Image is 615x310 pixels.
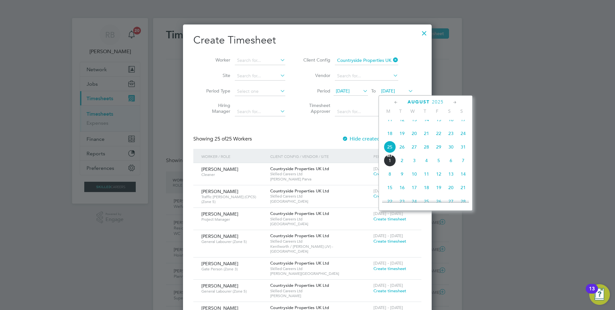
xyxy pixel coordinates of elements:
span: 2025 [432,99,444,105]
input: Search for... [335,72,398,81]
span: Countryside Properties UK Ltd [270,233,329,238]
span: 21 [457,181,469,194]
span: 18 [420,181,433,194]
label: Site [201,73,230,78]
span: 15 [384,181,396,194]
span: 19 [396,127,408,140]
span: [GEOGRAPHIC_DATA] [270,199,370,204]
span: 10 [408,168,420,180]
span: [PERSON_NAME] [270,293,370,298]
span: [DATE] - [DATE] [373,283,403,288]
span: [PERSON_NAME] Parva [270,177,370,182]
span: [PERSON_NAME][GEOGRAPHIC_DATA] [270,271,370,276]
span: Traffic [PERSON_NAME] (CPCS) (Zone 5) [201,194,265,204]
span: 28 [420,141,433,153]
label: Vendor [301,73,330,78]
span: T [394,108,407,114]
span: 25 Workers [215,136,252,142]
span: 17 [408,181,420,194]
span: Skilled Careers Ltd [270,288,370,294]
span: 23 [396,195,408,208]
span: [GEOGRAPHIC_DATA] [270,221,370,227]
span: 6 [445,154,457,167]
span: 25 [384,141,396,153]
span: 18 [384,127,396,140]
label: Timesheet Approver [301,102,330,114]
span: Create timesheet [373,288,406,294]
span: 13 [408,113,420,126]
span: 31 [457,141,469,153]
span: [PERSON_NAME] [201,211,238,217]
span: 14 [420,113,433,126]
span: 27 [408,141,420,153]
span: 19 [433,181,445,194]
div: Worker / Role [200,149,269,164]
span: 15 [433,113,445,126]
span: 17 [457,113,469,126]
span: [DATE] - [DATE] [373,260,403,266]
span: Kenilworth / [PERSON_NAME] (JV) - [GEOGRAPHIC_DATA] [270,244,370,254]
span: 13 [445,168,457,180]
span: 16 [445,113,457,126]
span: S [443,108,455,114]
span: [DATE] - [DATE] [373,211,403,216]
span: Countryside Properties UK Ltd [270,211,329,216]
span: 28 [457,195,469,208]
span: [DATE] - [DATE] [373,233,403,238]
div: Period [372,149,415,164]
span: [DATE] - [DATE] [373,166,403,171]
button: Open Resource Center, 13 new notifications [589,284,610,305]
label: Period Type [201,88,230,94]
span: 9 [396,168,408,180]
span: Cleaner [201,172,265,177]
label: Client Config [301,57,330,63]
label: Worker [201,57,230,63]
span: 23 [445,127,457,140]
span: 12 [433,168,445,180]
span: Create timesheet [373,266,406,271]
span: S [455,108,468,114]
span: 24 [408,195,420,208]
span: [PERSON_NAME] [201,189,238,194]
span: 27 [445,195,457,208]
span: T [419,108,431,114]
span: [DATE] - [DATE] [373,188,403,194]
span: Create timesheet [373,193,406,199]
span: M [382,108,394,114]
span: 11 [384,113,396,126]
input: Search for... [235,56,285,65]
span: 25 [420,195,433,208]
span: [DATE] [381,88,395,94]
span: 8 [384,168,396,180]
span: 20 [445,181,457,194]
div: Client Config / Vendor / Site [269,149,372,164]
span: [PERSON_NAME] [201,283,238,289]
h2: Create Timesheet [193,34,421,47]
span: 11 [420,168,433,180]
span: 5 [433,154,445,167]
span: 2 [396,154,408,167]
span: Countryside Properties UK Ltd [270,166,329,171]
span: F [431,108,443,114]
span: 7 [457,154,469,167]
span: 25 of [215,136,226,142]
span: 21 [420,127,433,140]
input: Select one [235,87,285,96]
span: Gate Person (Zone 3) [201,266,265,272]
span: Project Manager [201,217,265,222]
span: 22 [433,127,445,140]
span: August [408,99,430,105]
span: Skilled Careers Ltd [270,171,370,177]
span: 12 [396,113,408,126]
span: 1 [384,154,396,167]
span: 16 [396,181,408,194]
span: Countryside Properties UK Ltd [270,260,329,266]
span: Create timesheet [373,216,406,222]
span: [PERSON_NAME] [201,166,238,172]
span: Skilled Careers Ltd [270,266,370,271]
span: 22 [384,195,396,208]
input: Search for... [335,56,398,65]
input: Search for... [235,107,285,116]
span: Countryside Properties UK Ltd [270,283,329,288]
span: 24 [457,127,469,140]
